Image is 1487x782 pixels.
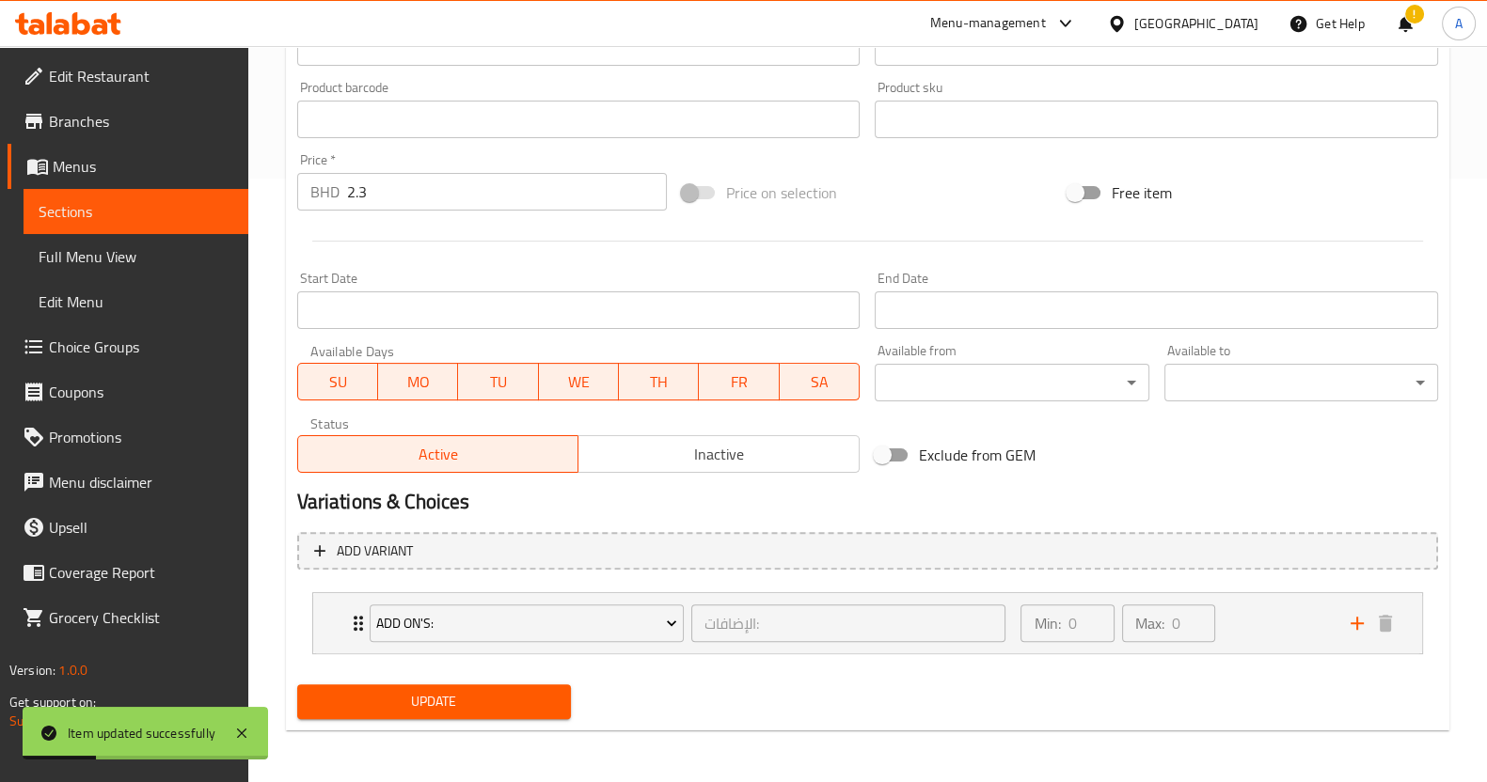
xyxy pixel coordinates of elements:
[297,101,861,138] input: Please enter product barcode
[49,516,233,539] span: Upsell
[9,690,96,714] span: Get support on:
[466,368,530,396] span: TU
[626,368,691,396] span: TH
[39,290,233,313] span: Edit Menu
[297,532,1438,571] button: Add variant
[586,441,852,468] span: Inactive
[8,54,248,99] a: Edit Restaurant
[699,363,779,400] button: FR
[1112,181,1172,204] span: Free item
[8,144,248,189] a: Menus
[875,364,1148,401] div: ​
[1135,612,1164,634] p: Max:
[49,426,233,448] span: Promotions
[919,444,1036,466] span: Exclude from GEM
[619,363,699,400] button: TH
[787,368,852,396] span: SA
[297,363,378,400] button: SU
[68,723,215,743] div: Item updated successfully
[313,593,1422,653] div: Expand
[706,368,771,396] span: FR
[24,234,248,279] a: Full Menu View
[458,363,538,400] button: TU
[39,200,233,223] span: Sections
[1343,609,1371,637] button: add
[378,363,458,400] button: MO
[24,279,248,324] a: Edit Menu
[297,488,1438,516] h2: Variations & Choices
[49,561,233,584] span: Coverage Report
[347,173,668,211] input: Please enter price
[8,505,248,550] a: Upsell
[8,595,248,640] a: Grocery Checklist
[9,658,55,682] span: Version:
[49,65,233,87] span: Edit Restaurant
[8,324,248,369] a: Choice Groups
[312,690,556,713] span: Update
[306,441,572,468] span: Active
[306,368,371,396] span: SU
[370,604,684,642] button: Add On's:
[8,460,248,505] a: Menu disclaimer
[726,181,837,204] span: Price on selection
[8,369,248,414] a: Coupons
[8,414,248,460] a: Promotions
[8,99,248,144] a: Branches
[577,435,860,473] button: Inactive
[49,606,233,629] span: Grocery Checklist
[49,381,233,403] span: Coupons
[1164,364,1438,401] div: ​
[9,709,129,733] a: Support.OpsPlatform
[1455,13,1463,34] span: A
[49,336,233,358] span: Choice Groups
[930,12,1046,35] div: Menu-management
[337,540,413,563] span: Add variant
[780,363,860,400] button: SA
[49,110,233,133] span: Branches
[297,684,571,719] button: Update
[53,155,233,178] span: Menus
[8,550,248,595] a: Coverage Report
[386,368,451,396] span: MO
[49,471,233,493] span: Menu disclaimer
[1034,612,1060,634] p: Min:
[297,585,1438,662] li: Expand
[1134,13,1258,34] div: [GEOGRAPHIC_DATA]
[58,658,87,682] span: 1.0.0
[875,101,1438,138] input: Please enter product sku
[546,368,611,396] span: WE
[539,363,619,400] button: WE
[376,612,677,635] span: Add On's:
[1371,609,1400,637] button: delete
[24,189,248,234] a: Sections
[310,180,340,203] p: BHD
[297,435,579,473] button: Active
[39,245,233,268] span: Full Menu View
